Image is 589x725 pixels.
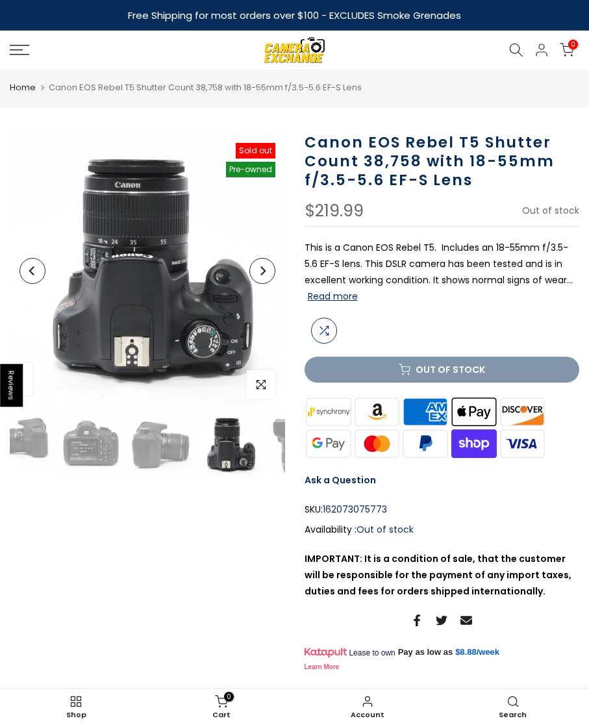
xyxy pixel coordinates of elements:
a: Share on Facebook [411,613,423,628]
span: Lease to own [349,648,395,658]
a: Shop [3,693,149,722]
a: Ask a Question [305,474,376,487]
p: This is a Canon EOS Rebel T5. Includes an 18-55mm f/3.5-5.6 EF-S lens. This DSLR camera has been ... [305,240,580,305]
span: Out of stock [522,204,579,217]
span: Account [301,711,434,719]
strong: IMPORTANT: It is a condition of sale, that the customer will be responsible for the payment of an... [305,552,571,598]
button: Read more [308,290,358,302]
h1: Canon EOS Rebel T5 Shutter Count 38,758 with 18-55mm f/3.5-5.6 EF-S Lens [305,133,580,190]
img: visa [498,427,547,459]
img: amazon payments [353,396,401,427]
a: Account [295,693,440,722]
a: $8.88/week [455,646,499,658]
img: Canon EOS Rebel T5 Shutter Count 38,758 with 18-55mm f/3.5-5.6 EF-S Lens Digital Cameras - Digita... [58,412,124,478]
img: synchrony [305,396,353,427]
a: Share on Twitter [436,613,447,628]
span: Search [447,711,579,719]
a: Share on Email [460,613,472,628]
span: Canon EOS Rebel T5 Shutter Count 38,758 with 18-55mm f/3.5-5.6 EF-S Lens [49,81,362,94]
img: Canon EOS Rebel T5 Shutter Count 38,758 with 18-55mm f/3.5-5.6 EF-S Lens Digital Cameras - Digita... [10,133,285,409]
span: Out of stock [357,523,414,536]
img: apple pay [449,396,498,427]
img: google pay [305,427,353,459]
img: master [353,427,401,459]
button: Next [249,258,275,284]
div: $219.99 [305,203,364,220]
span: Pay as low as [398,646,453,658]
img: american express [401,396,450,427]
div: Availability : [305,522,580,538]
div: SKU: [305,502,580,518]
img: Canon EOS Rebel T5 Shutter Count 38,758 with 18-55mm f/3.5-5.6 EF-S Lens Digital Cameras - Digita... [127,412,194,478]
img: shopify pay [449,427,498,459]
button: Previous [19,258,45,284]
span: 0 [568,40,578,49]
img: discover [498,396,547,427]
span: Cart [155,711,288,719]
a: 0 Cart [149,693,294,722]
a: Home [10,81,36,94]
strong: Free Shipping for most orders over $100 - EXCLUDES Smoke Grenades [128,8,461,22]
span: Shop [10,711,142,719]
img: Canon EOS Rebel T5 Shutter Count 38,758 with 18-55mm f/3.5-5.6 EF-S Lens Digital Cameras - Digita... [266,412,332,478]
a: Search [440,693,586,722]
span: 0 [224,692,234,702]
a: Learn More [305,663,340,670]
img: paypal [401,427,450,459]
img: Canon EOS Rebel T5 Shutter Count 38,758 with 18-55mm f/3.5-5.6 EF-S Lens Digital Cameras - Digita... [197,412,263,478]
span: 162073075773 [323,502,387,518]
a: 0 [560,43,574,57]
